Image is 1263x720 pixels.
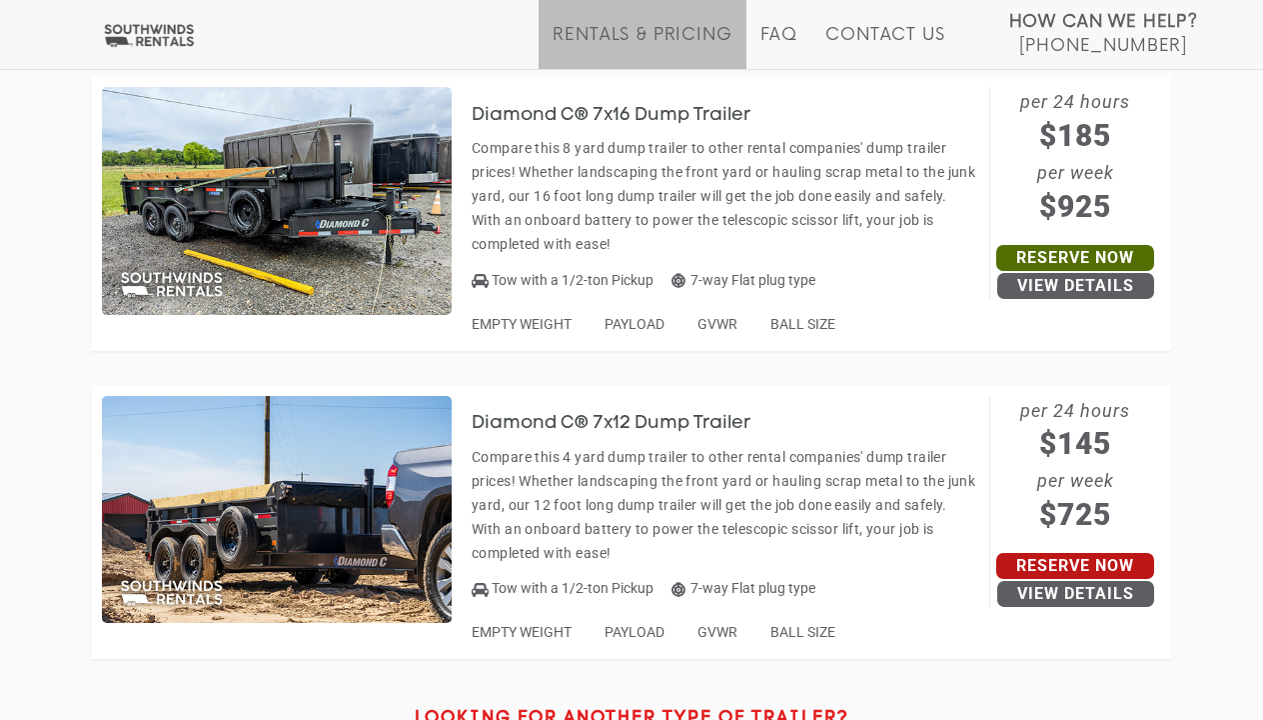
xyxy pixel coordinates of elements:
[472,106,781,122] a: Diamond C® 7x16 Dump Trailer
[1009,10,1198,54] a: How Can We Help? [PHONE_NUMBER]
[1009,12,1198,32] strong: How Can We Help?
[472,106,781,126] h3: Diamond C® 7x16 Dump Trailer
[492,272,653,288] span: Tow with a 1/2-ton Pickup
[996,553,1154,579] a: Reserve Now
[997,273,1154,299] a: View Details
[472,136,979,256] p: Compare this 8 yard dump trailer to other rental companies' dump trailer prices! Whether landscap...
[990,421,1162,466] span: $145
[697,316,737,332] span: GVWR
[492,580,653,596] span: Tow with a 1/2-ton Pickup
[990,184,1162,229] span: $925
[996,245,1154,271] a: Reserve Now
[770,316,835,332] span: BALL SIZE
[472,415,781,431] a: Diamond C® 7x12 Dump Trailer
[825,25,944,69] a: Contact Us
[671,580,815,596] span: 7-way Flat plug type
[1019,36,1187,56] span: [PHONE_NUMBER]
[100,23,198,48] img: Southwinds Rentals Logo
[472,445,979,565] p: Compare this 4 yard dump trailer to other rental companies' dump trailer prices! Whether landscap...
[671,272,815,288] span: 7-way Flat plug type
[990,396,1162,538] span: per 24 hours per week
[102,396,452,624] img: SW062 - Diamond C 7x12 Dump Trailer
[605,316,664,332] span: PAYLOAD
[605,624,664,640] span: PAYLOAD
[102,87,452,315] img: SW061 - Diamond C 7x16 Dump Trailer
[990,113,1162,158] span: $185
[472,624,572,640] span: EMPTY WEIGHT
[770,624,835,640] span: BALL SIZE
[997,581,1154,607] a: View Details
[760,25,798,69] a: FAQ
[553,25,731,69] a: Rentals & Pricing
[697,624,737,640] span: GVWR
[990,87,1162,229] span: per 24 hours per week
[472,414,781,434] h3: Diamond C® 7x12 Dump Trailer
[472,316,572,332] span: EMPTY WEIGHT
[990,492,1162,537] span: $725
